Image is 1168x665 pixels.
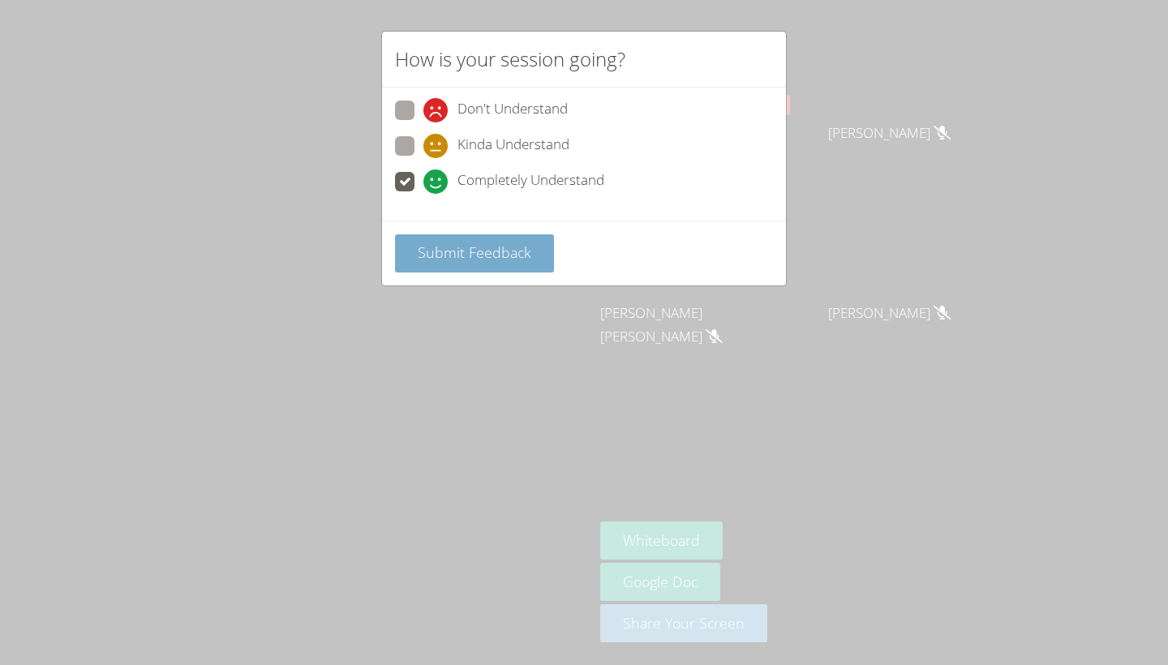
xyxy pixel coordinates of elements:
[395,234,554,272] button: Submit Feedback
[457,98,568,122] span: Don't Understand
[395,45,625,74] h2: How is your session going?
[457,134,569,158] span: Kinda Understand
[418,242,531,262] span: Submit Feedback
[457,169,604,194] span: Completely Understand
